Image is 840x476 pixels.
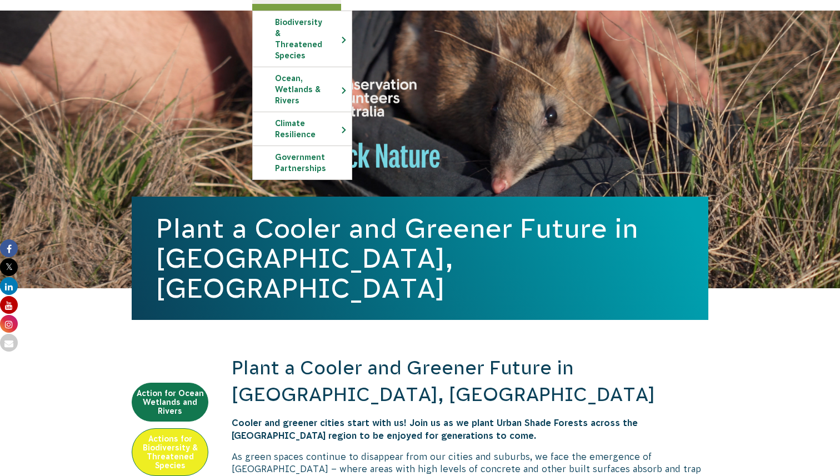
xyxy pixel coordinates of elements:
a: Action for Ocean Wetlands and Rivers [132,383,208,422]
strong: Cooler and greener cities start with us! Join us as we plant Urban Shade Forests across the [GEOG... [232,418,638,440]
li: Climate Resilience [252,112,352,146]
li: Biodiversity & Threatened Species [252,11,352,67]
h2: Plant a Cooler and Greener Future in [GEOGRAPHIC_DATA], [GEOGRAPHIC_DATA] [232,355,708,408]
a: Climate Resilience [253,112,352,146]
h1: Plant a Cooler and Greener Future in [GEOGRAPHIC_DATA], [GEOGRAPHIC_DATA] [156,213,684,303]
a: Actions for Biodiversity & Threatened Species [132,428,208,476]
a: Biodiversity & Threatened Species [253,11,352,67]
a: Ocean, Wetlands & Rivers [253,67,352,112]
li: Ocean, Wetlands & Rivers [252,67,352,112]
a: Government Partnerships [253,146,352,179]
